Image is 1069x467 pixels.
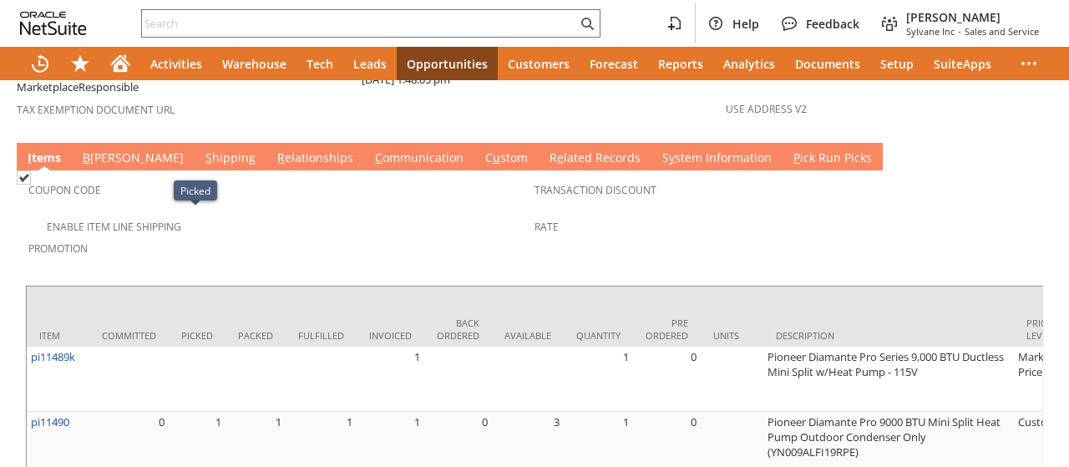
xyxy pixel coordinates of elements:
a: Promotion [28,241,88,256]
a: Tax Exemption Document URL [17,103,175,117]
span: Setup [880,56,914,72]
a: Opportunities [397,47,498,80]
td: 1 [564,347,633,412]
a: Use Address V2 [726,102,807,116]
div: Quantity [576,329,621,342]
a: Custom [481,150,532,168]
svg: Home [110,53,130,74]
div: Fulfilled [298,329,344,342]
div: Committed [102,329,156,342]
span: C [375,150,383,165]
a: pi11490 [31,414,69,429]
span: I [28,150,32,165]
span: Leads [353,56,387,72]
div: Shortcuts [60,47,100,80]
a: Related Records [545,150,645,168]
span: Forecast [590,56,638,72]
a: Relationships [273,150,357,168]
div: Invoiced [369,329,412,342]
div: Picked [180,184,210,197]
div: Available [504,329,551,342]
a: Reports [648,47,713,80]
span: Sales and Service [965,25,1039,38]
a: System Information [658,150,776,168]
img: Checked [17,170,31,185]
span: Warehouse [222,56,286,72]
span: B [83,150,90,165]
a: Home [100,47,140,80]
span: u [493,150,500,165]
a: Activities [140,47,212,80]
a: Communication [371,150,468,168]
svg: Shortcuts [70,53,90,74]
td: 0 [633,347,701,412]
a: Shipping [201,150,260,168]
a: Documents [785,47,870,80]
a: B[PERSON_NAME] [79,150,188,168]
td: 1 [357,347,424,412]
input: Search [142,13,577,33]
a: Warehouse [212,47,296,80]
a: Pick Run Picks [789,150,876,168]
div: Pre Ordered [646,317,688,342]
div: Picked [181,329,213,342]
span: Analytics [723,56,775,72]
span: y [669,150,675,165]
span: [DATE] 1:48:05 pm [362,72,450,88]
a: Rate [534,220,559,234]
td: Pioneer Diamante Pro Series 9,000 BTU Ductless Mini Split w/Heat Pump - 115V [763,347,1014,412]
span: Feedback [806,16,859,32]
span: Opportunities [407,56,488,72]
span: S [205,150,212,165]
svg: logo [20,12,87,35]
a: Customers [498,47,580,80]
a: Coupon Code [28,183,101,197]
a: Leads [343,47,397,80]
div: Back Ordered [437,317,479,342]
span: Reports [658,56,703,72]
div: Item [39,329,77,342]
svg: Recent Records [30,53,50,74]
span: R [277,150,285,165]
span: Documents [795,56,860,72]
span: P [793,150,800,165]
span: e [557,150,564,165]
span: Sylvane Inc [906,25,955,38]
a: Items [23,150,65,168]
span: - [958,25,961,38]
span: Tech [307,56,333,72]
a: Analytics [713,47,785,80]
span: [PERSON_NAME] [906,9,1039,25]
a: Enable Item Line Shipping [47,220,181,234]
span: MarketplaceResponsible [17,79,139,95]
div: More menus [1009,47,1049,80]
span: Help [732,16,759,32]
div: Units [713,329,751,342]
a: Setup [870,47,924,80]
a: Recent Records [20,47,60,80]
a: Forecast [580,47,648,80]
div: Description [776,329,1001,342]
span: Activities [150,56,202,72]
a: Unrolled view on [1022,146,1042,166]
span: Customers [508,56,570,72]
span: SuiteApps [934,56,991,72]
a: Transaction Discount [534,183,656,197]
a: pi11489k [31,349,75,364]
a: Tech [296,47,343,80]
svg: Search [577,13,597,33]
a: SuiteApps [924,47,1001,80]
div: Packed [238,329,273,342]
